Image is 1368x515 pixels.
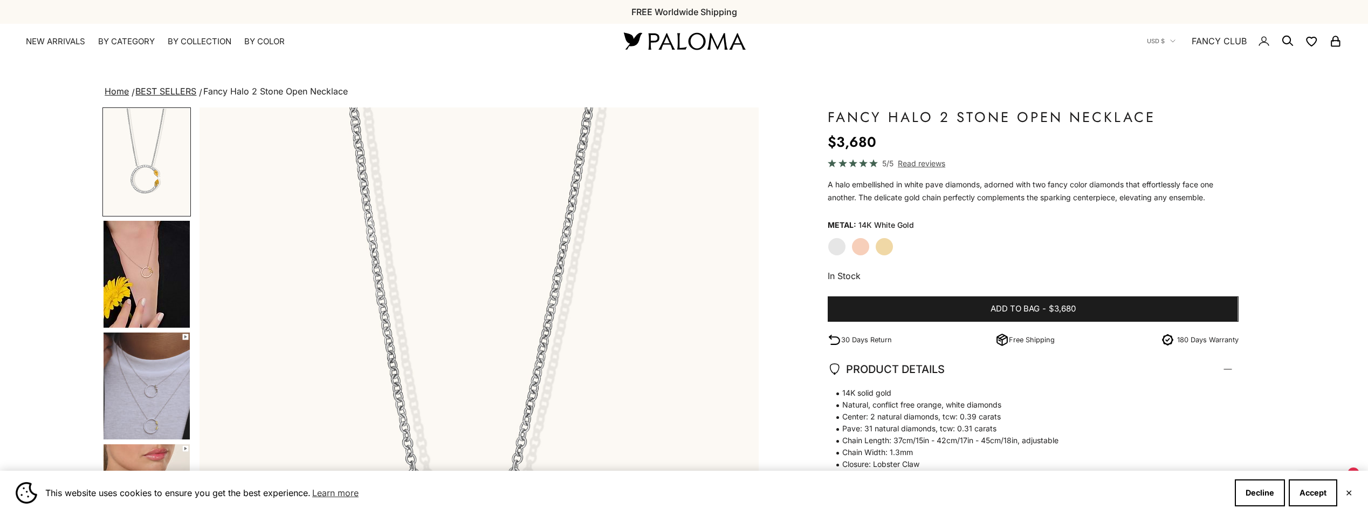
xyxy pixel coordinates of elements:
[828,423,1227,435] span: Pave: 31 natural diamonds, tcw: 0.31 carats
[26,36,598,47] nav: Primary navigation
[841,334,892,345] p: 30 Days Return
[828,269,1238,283] p: In Stock
[1147,36,1175,46] button: USD $
[828,446,1227,458] span: Chain Width: 1.3mm
[828,296,1238,322] button: Add to bag-$3,680
[1345,490,1352,496] button: Close
[135,86,196,97] a: BEST SELLERS
[1177,334,1239,345] p: 180 Days Warranty
[102,331,191,441] button: Go to item 5
[105,86,129,97] a: Home
[168,36,231,47] summary: By Collection
[828,470,1227,482] span: Pendant: 20mm
[104,109,190,215] img: #WhiteGold
[828,217,856,233] legend: Metal:
[104,221,190,328] img: #YellowGold #RoseGold #WhiteGold
[828,107,1238,127] h1: Fancy Halo 2 Stone Open Necklace
[311,485,360,501] a: Learn more
[45,485,1226,501] span: This website uses cookies to ensure you get the best experience.
[1147,36,1165,46] span: USD $
[26,36,85,47] a: NEW ARRIVALS
[828,178,1238,204] p: A halo embellished in white pave diamonds, adorned with two fancy color diamonds that effortlessl...
[828,157,1238,170] a: 5/5 Read reviews
[1147,24,1342,58] nav: Secondary navigation
[1235,479,1285,506] button: Decline
[828,435,1227,446] span: Chain Length: 37cm/15in - 42cm/17in - 45cm/18in, adjustable
[102,107,191,216] button: Go to item 1
[828,411,1227,423] span: Center: 2 natural diamonds, tcw: 0.39 carats
[828,387,1227,399] span: 14K solid gold
[1009,334,1055,345] p: Free Shipping
[828,131,876,153] sale-price: $3,680
[16,482,37,504] img: Cookie banner
[102,220,191,329] button: Go to item 4
[898,157,945,170] span: Read reviews
[244,36,285,47] summary: By Color
[858,217,914,233] variant-option-value: 14K White Gold
[1049,302,1076,316] span: $3,680
[98,36,155,47] summary: By Category
[991,302,1040,316] span: Add to bag
[1289,479,1337,506] button: Accept
[828,360,945,378] span: PRODUCT DETAILS
[1192,34,1247,48] a: FANCY CLUB
[203,86,348,97] span: Fancy Halo 2 Stone Open Necklace
[828,458,1227,470] span: Closure: Lobster Claw
[828,399,1227,411] span: Natural, conflict free orange, white diamonds
[102,84,1265,99] nav: breadcrumbs
[828,349,1238,389] summary: PRODUCT DETAILS
[104,333,190,439] img: #YellowGold #RoseGold #WhiteGold
[631,5,737,19] p: FREE Worldwide Shipping
[882,157,893,170] span: 5/5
